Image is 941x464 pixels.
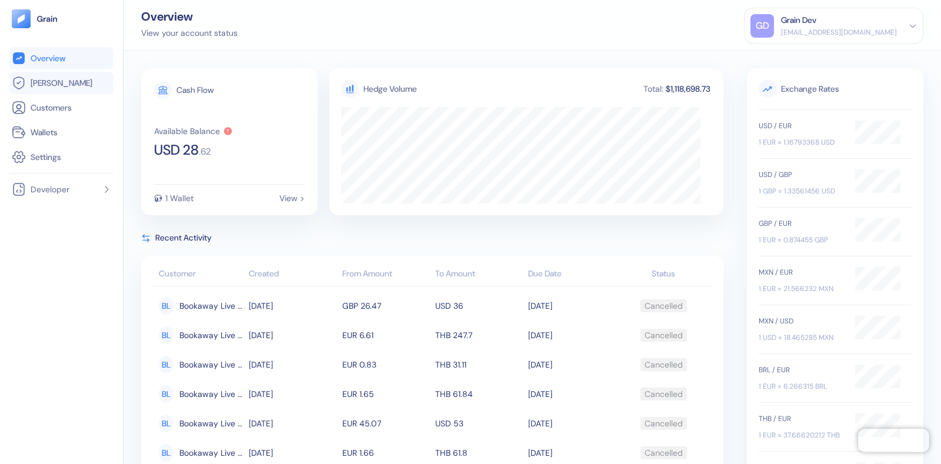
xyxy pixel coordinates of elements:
span: Bookaway Live Customer [179,296,243,316]
div: Cancelled [645,413,683,433]
span: Wallets [31,126,58,138]
div: MXN / EUR [759,267,843,278]
div: Grain Dev [781,14,816,26]
div: 1 EUR = 1.16793368 USD [759,137,843,148]
span: Bookaway Live Customer [179,413,243,433]
div: Cancelled [645,325,683,345]
div: 1 GBP = 1.33561456 USD [759,186,843,196]
div: 1 USD = 18.465285 MXN [759,332,843,343]
td: [DATE] [246,291,339,321]
div: 1 Wallet [165,194,193,202]
td: EUR 6.61 [339,321,432,350]
span: Recent Activity [155,232,212,244]
td: [DATE] [525,379,618,409]
a: Overview [12,51,111,65]
div: Cash Flow [176,86,213,94]
span: [PERSON_NAME] [31,77,92,89]
div: MXN / USD [759,316,843,326]
div: 1 EUR = 6.266315 BRL [759,381,843,392]
div: BL [159,297,173,315]
a: Settings [12,150,111,164]
td: THB 61.84 [432,379,525,409]
div: GD [750,14,774,38]
span: . 62 [199,147,211,156]
td: GBP 26.47 [339,291,432,321]
div: Total: [642,85,665,93]
div: Cancelled [645,443,683,463]
td: EUR 45.07 [339,409,432,438]
div: [EMAIL_ADDRESS][DOMAIN_NAME] [781,27,897,38]
div: USD / EUR [759,121,843,131]
div: USD / GBP [759,169,843,180]
div: BL [159,415,173,432]
td: [DATE] [246,321,339,350]
td: [DATE] [246,379,339,409]
div: BL [159,444,173,462]
div: View your account status [141,27,238,39]
td: THB 247.7 [432,321,525,350]
td: USD 53 [432,409,525,438]
iframe: Chatra live chat [858,429,929,452]
img: logo [36,15,58,23]
td: USD 36 [432,291,525,321]
div: GBP / EUR [759,218,843,229]
span: Customers [31,102,72,114]
div: Overview [141,11,238,22]
span: Bookaway Live Customer [179,355,243,375]
div: THB / EUR [759,413,843,424]
span: USD 28 [154,143,199,157]
div: 1 EUR = 37.66620212 THB [759,430,843,440]
div: 1 EUR = 21.566232 MXN [759,283,843,294]
span: Exchange Rates [759,80,912,98]
th: From Amount [339,263,432,286]
div: BRL / EUR [759,365,843,375]
td: [DATE] [525,409,618,438]
th: To Amount [432,263,525,286]
div: BL [159,356,173,373]
img: logo-tablet-V2.svg [12,9,31,28]
th: Customer [153,263,246,286]
span: Overview [31,52,65,64]
span: Bookaway Live Customer [179,325,243,345]
td: [DATE] [246,350,339,379]
td: THB 31.11 [432,350,525,379]
div: Status [622,268,706,280]
a: [PERSON_NAME] [12,76,111,90]
div: Cancelled [645,355,683,375]
div: Available Balance [154,127,220,135]
td: [DATE] [525,350,618,379]
a: Wallets [12,125,111,139]
div: BL [159,385,173,403]
div: 1 EUR = 0.874455 GBP [759,235,843,245]
a: Customers [12,101,111,115]
td: EUR 0.83 [339,350,432,379]
td: [DATE] [246,409,339,438]
div: Cancelled [645,296,683,316]
span: Settings [31,151,61,163]
th: Created [246,263,339,286]
td: [DATE] [525,291,618,321]
td: [DATE] [525,321,618,350]
div: View > [279,194,305,202]
div: Cancelled [645,384,683,404]
button: Available Balance [154,126,233,136]
span: Bookaway Live Customer [179,384,243,404]
div: $1,118,698.73 [665,85,712,93]
div: Hedge Volume [363,83,417,95]
span: Developer [31,183,69,195]
th: Due Date [525,263,618,286]
span: Bookaway Live Customer [179,443,243,463]
td: EUR 1.65 [339,379,432,409]
div: BL [159,326,173,344]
